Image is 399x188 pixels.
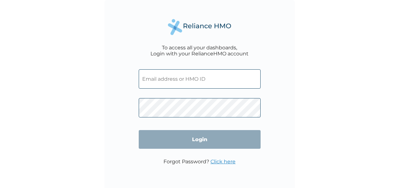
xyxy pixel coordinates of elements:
[163,159,236,165] p: Forgot Password?
[168,19,231,35] img: Reliance Health's Logo
[139,69,261,89] input: Email address or HMO ID
[139,130,261,149] input: Login
[210,159,236,165] a: Click here
[150,45,249,57] div: To access all your dashboards, Login with your RelianceHMO account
